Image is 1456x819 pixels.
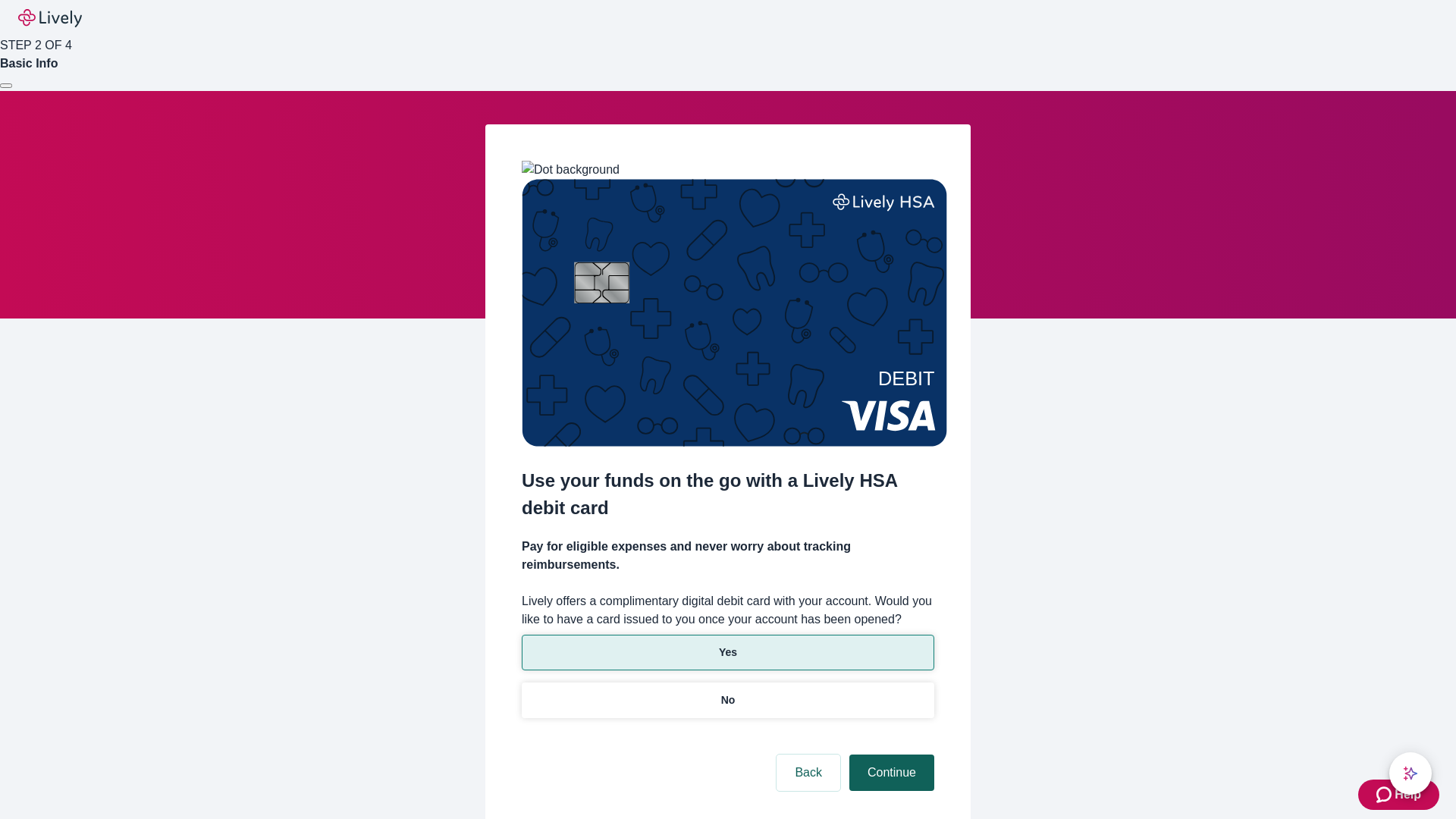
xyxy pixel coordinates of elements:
img: Dot background [522,161,620,179]
svg: Zendesk support icon [1376,786,1395,804]
span: Help [1395,786,1421,804]
button: No [522,682,934,718]
button: Continue [849,755,934,791]
button: chat [1389,752,1432,795]
button: Zendesk support iconHelp [1358,780,1439,810]
img: Lively [18,9,82,27]
label: Lively offers a complimentary digital debit card with your account. Would you like to have a card... [522,592,934,629]
button: Back [777,755,840,791]
svg: Lively AI Assistant [1403,766,1418,781]
h4: Pay for eligible expenses and never worry about tracking reimbursements. [522,538,934,574]
p: No [721,692,736,708]
p: Yes [719,645,737,661]
h2: Use your funds on the go with a Lively HSA debit card [522,467,934,522]
img: Debit card [522,179,947,447]
button: Yes [522,635,934,670]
